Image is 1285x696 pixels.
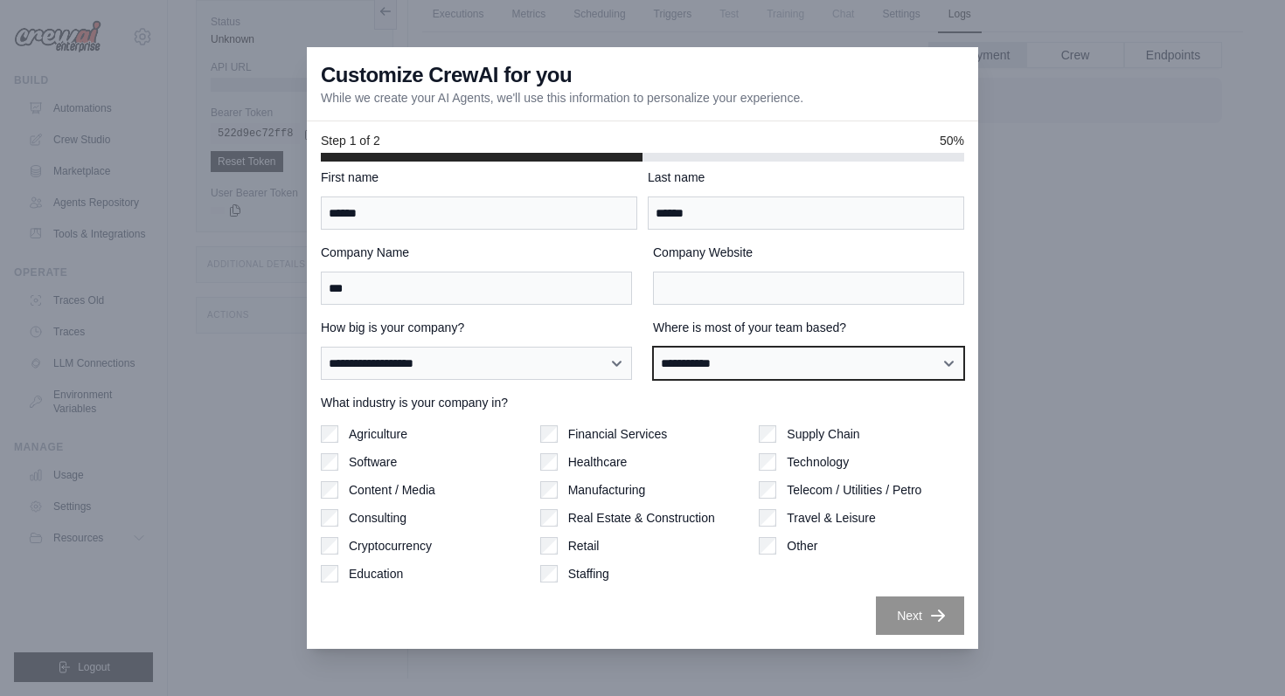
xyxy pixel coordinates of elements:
label: Content / Media [349,481,435,499]
label: Supply Chain [787,425,859,443]
span: 50% [940,132,964,149]
label: Where is most of your team based? [653,319,964,336]
label: Manufacturing [568,481,646,499]
label: Financial Services [568,425,668,443]
label: Telecom / Utilities / Petro [787,481,921,499]
label: Company Name [321,244,632,261]
span: Step 1 of 2 [321,132,380,149]
label: What industry is your company in? [321,394,964,411]
label: Software [349,453,397,471]
label: Agriculture [349,425,407,443]
label: Cryptocurrency [349,537,432,555]
label: Real Estate & Construction [568,509,715,527]
label: Last name [648,169,964,186]
iframe: Chat Widget [1198,612,1285,696]
label: How big is your company? [321,319,632,336]
label: Education [349,565,403,582]
label: Travel & Leisure [787,509,875,527]
label: Retail [568,537,600,555]
label: Company Website [653,244,964,261]
label: Healthcare [568,453,628,471]
h3: Customize CrewAI for you [321,61,572,89]
label: Staffing [568,565,609,582]
p: While we create your AI Agents, we'll use this information to personalize your experience. [321,89,803,107]
label: First name [321,169,637,186]
label: Technology [787,453,849,471]
label: Consulting [349,509,406,527]
label: Other [787,537,817,555]
button: Next [876,596,964,635]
